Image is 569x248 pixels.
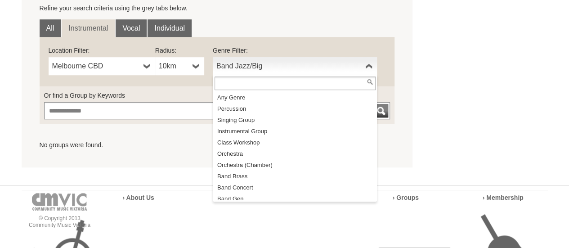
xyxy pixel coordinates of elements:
a: › Resources [213,194,249,201]
a: Instrumental [62,19,115,37]
label: Or find a Group by Keywords [44,91,390,100]
a: › Membership [483,194,524,201]
a: All [40,19,61,37]
li: Band Brass [215,171,377,182]
label: Genre Filter: [213,46,377,55]
p: Refine your search criteria using the grey tabs below. [40,4,395,13]
li: Any Genre [215,92,377,103]
li: Instrumental Group [215,126,377,137]
span: Melbourne CBD [52,61,140,72]
a: Vocal [116,19,147,37]
label: Location Filter: [49,46,155,55]
img: cmvic-logo-footer.png [32,193,87,211]
li: Band Gen [215,193,377,204]
label: Radius: [155,46,204,55]
li: Class Workshop [215,137,377,148]
ul: No groups were found. [40,140,395,149]
li: Percussion [215,103,377,114]
p: © Copyright 2013 Community Music Victoria [22,215,98,229]
a: Individual [148,19,192,37]
a: › Groups [393,194,419,201]
li: Orchestra [215,148,377,159]
a: Band Jazz/Big [213,57,377,75]
li: Singing Group [215,114,377,126]
a: › About Us [123,194,154,201]
li: Band Concert [215,182,377,193]
span: 10km [159,61,189,72]
li: Orchestra (Chamber) [215,159,377,171]
a: 10km [155,57,204,75]
span: Band Jazz/Big [216,61,362,72]
a: Melbourne CBD [49,57,155,75]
